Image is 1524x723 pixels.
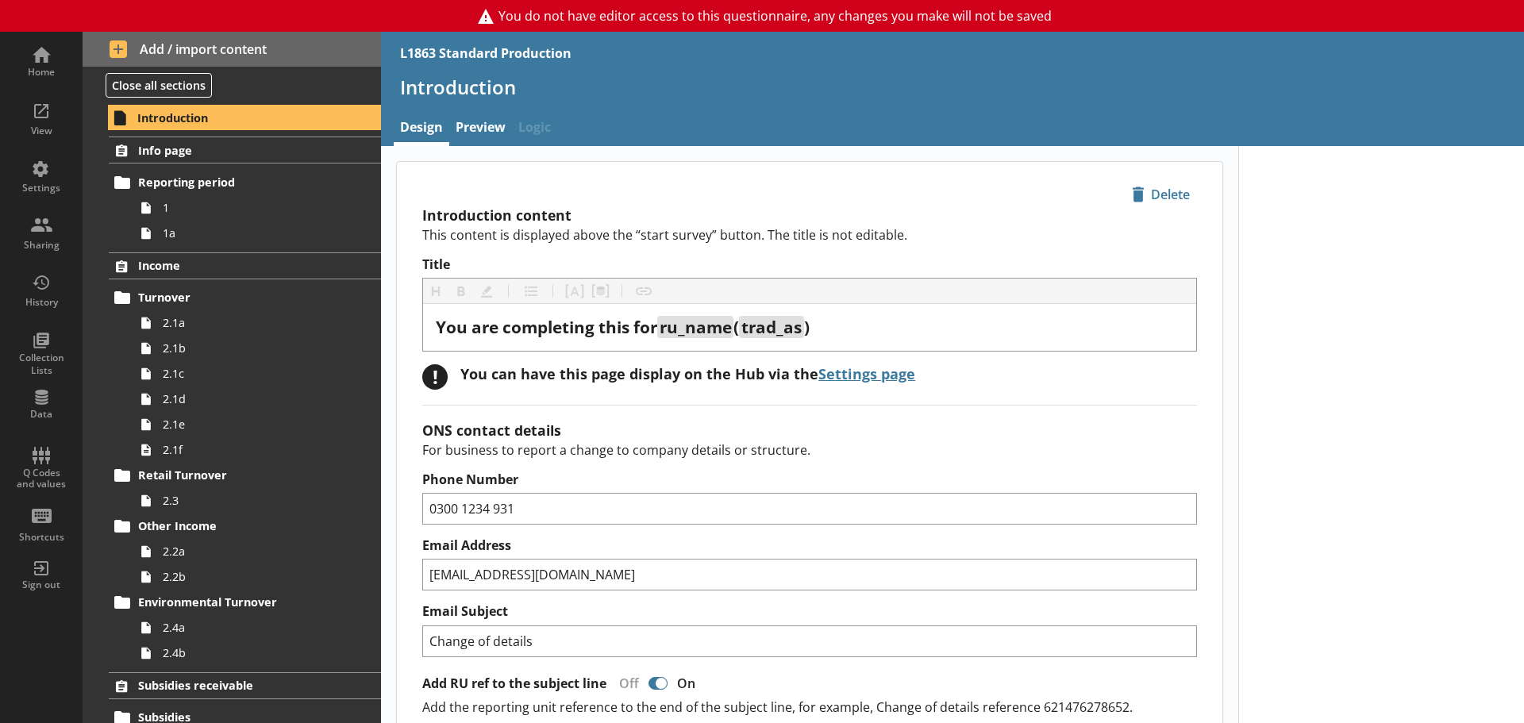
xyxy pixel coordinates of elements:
[110,40,355,58] span: Add / import content
[109,590,381,615] a: Environmental Turnover
[133,564,381,590] a: 2.2b
[422,441,1197,459] p: For business to report a change to company details or structure.
[163,620,340,635] span: 2.4a
[133,221,381,246] a: 1a
[13,239,69,252] div: Sharing
[133,195,381,221] a: 1
[108,105,381,130] a: Introduction
[163,200,340,215] span: 1
[133,640,381,666] a: 2.4b
[422,603,1197,620] label: Email Subject
[133,361,381,386] a: 2.1c
[116,285,381,463] li: Turnover2.1a2.1b2.1c2.1d2.1e2.1f
[436,317,1183,338] div: Title
[400,44,571,62] div: L1863 Standard Production
[400,75,1505,99] h1: Introduction
[138,518,333,533] span: Other Income
[109,137,381,163] a: Info page
[422,675,606,692] label: Add RU ref to the subject line
[137,110,333,125] span: Introduction
[13,182,69,194] div: Settings
[13,66,69,79] div: Home
[13,125,69,137] div: View
[1125,181,1197,208] button: Delete
[163,225,340,240] span: 1a
[422,698,1197,716] p: Add the reporting unit reference to the end of the subject line, for example, Change of details r...
[116,590,381,666] li: Environmental Turnover2.4a2.4b
[422,364,448,390] div: !
[1126,182,1196,207] span: Delete
[422,471,1197,488] label: Phone Number
[13,467,69,490] div: Q Codes and values
[138,143,333,158] span: Info page
[109,463,381,488] a: Retail Turnover
[422,421,1197,440] h2: ONS contact details
[818,364,915,383] a: Settings page
[133,539,381,564] a: 2.2a
[13,296,69,309] div: History
[138,678,333,693] span: Subsidies receivable
[133,336,381,361] a: 2.1b
[13,579,69,591] div: Sign out
[733,316,739,338] span: (
[163,366,340,381] span: 2.1c
[163,493,340,508] span: 2.3
[109,252,381,279] a: Income
[109,513,381,539] a: Other Income
[109,170,381,195] a: Reporting period
[422,256,1197,273] label: Title
[422,206,1197,225] h2: Introduction content
[133,488,381,513] a: 2.3
[106,73,212,98] button: Close all sections
[133,310,381,336] a: 2.1a
[133,412,381,437] a: 2.1e
[163,645,340,660] span: 2.4b
[660,316,732,338] span: ru_name
[138,258,333,273] span: Income
[109,672,381,699] a: Subsidies receivable
[133,615,381,640] a: 2.4a
[138,467,333,483] span: Retail Turnover
[138,290,333,305] span: Turnover
[83,32,381,67] button: Add / import content
[116,463,381,513] li: Retail Turnover2.3
[13,408,69,421] div: Data
[422,537,1197,554] label: Email Address
[83,137,381,245] li: Info pageReporting period11a
[163,417,340,432] span: 2.1e
[83,252,381,666] li: IncomeTurnover2.1a2.1b2.1c2.1d2.1e2.1fRetail Turnover2.3Other Income2.2a2.2bEnvironmental Turnove...
[422,226,1197,244] p: This content is displayed above the “start survey” button. The title is not editable.
[741,316,802,338] span: trad_as
[163,391,340,406] span: 2.1d
[512,112,557,146] span: Logic
[109,285,381,310] a: Turnover
[449,112,512,146] a: Preview
[138,175,333,190] span: Reporting period
[163,340,340,356] span: 2.1b
[606,675,645,692] div: Off
[133,386,381,412] a: 2.1d
[671,675,708,692] div: On
[13,352,69,376] div: Collection Lists
[163,544,340,559] span: 2.2a
[436,316,657,338] span: You are completing this for
[133,437,381,463] a: 2.1f
[13,531,69,544] div: Shortcuts
[163,442,340,457] span: 2.1f
[804,316,810,338] span: )
[116,170,381,246] li: Reporting period11a
[138,594,333,610] span: Environmental Turnover
[394,112,449,146] a: Design
[163,315,340,330] span: 2.1a
[460,364,915,383] div: You can have this page display on the Hub via the
[163,569,340,584] span: 2.2b
[116,513,381,590] li: Other Income2.2a2.2b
